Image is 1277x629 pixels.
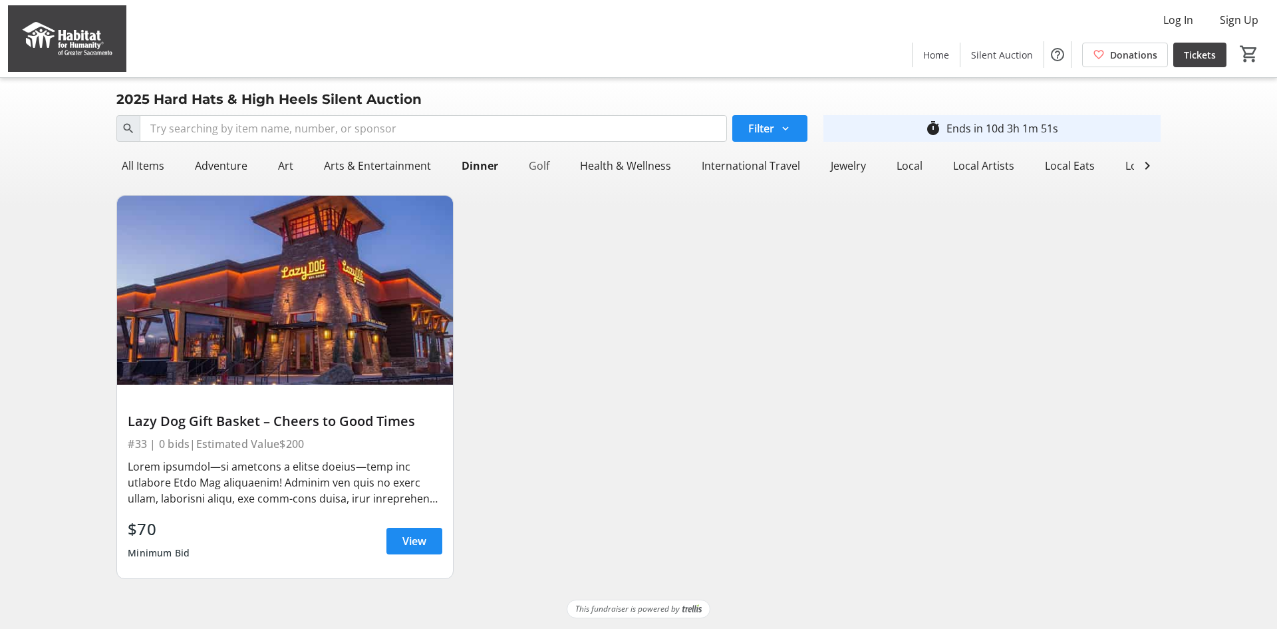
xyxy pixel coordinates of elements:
[825,152,871,179] div: Jewelry
[948,152,1020,179] div: Local Artists
[682,604,702,614] img: Trellis Logo
[128,517,190,541] div: $70
[1082,43,1168,67] a: Donations
[925,120,941,136] mat-icon: timer_outline
[117,196,453,385] img: Lazy Dog Gift Basket – Cheers to Good Times
[1163,12,1193,28] span: Log In
[108,89,430,110] div: 2025 Hard Hats & High Heels Silent Auction
[732,115,807,142] button: Filter
[923,48,949,62] span: Home
[128,541,190,565] div: Minimum Bid
[891,152,928,179] div: Local
[696,152,805,179] div: International Travel
[575,603,680,615] span: This fundraiser is powered by
[1110,48,1157,62] span: Donations
[1220,12,1258,28] span: Sign Up
[523,152,555,179] div: Golf
[402,533,426,549] span: View
[456,152,503,179] div: Dinner
[1120,152,1190,179] div: Local Travel
[1237,42,1261,66] button: Cart
[273,152,299,179] div: Art
[946,120,1058,136] div: Ends in 10d 3h 1m 51s
[116,152,170,179] div: All Items
[1173,43,1226,67] a: Tickets
[1044,41,1071,68] button: Help
[971,48,1033,62] span: Silent Auction
[128,435,442,453] div: #33 | 0 bids | Estimated Value $200
[913,43,960,67] a: Home
[128,413,442,429] div: Lazy Dog Gift Basket – Cheers to Good Times
[960,43,1044,67] a: Silent Auction
[140,115,726,142] input: Try searching by item name, number, or sponsor
[1040,152,1100,179] div: Local Eats
[1184,48,1216,62] span: Tickets
[386,528,442,554] a: View
[1209,9,1269,31] button: Sign Up
[1153,9,1204,31] button: Log In
[575,152,676,179] div: Health & Wellness
[319,152,436,179] div: Arts & Entertainment
[748,120,774,136] span: Filter
[128,459,442,507] div: Lorem ipsumdol—si ametcons a elitse doeius—temp inc utlabore Etdo Mag aliquaenim! Adminim ven qui...
[190,152,253,179] div: Adventure
[8,5,126,72] img: Habitat for Humanity of Greater Sacramento's Logo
